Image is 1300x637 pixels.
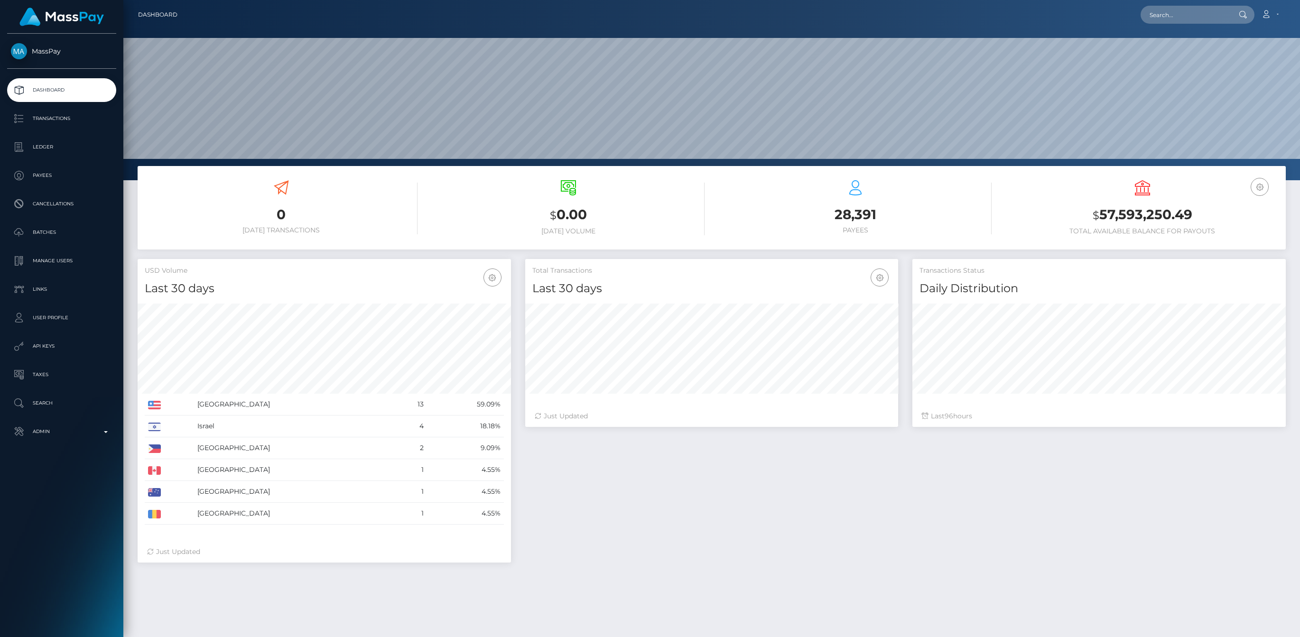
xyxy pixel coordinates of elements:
[138,5,177,25] a: Dashboard
[432,205,705,225] h3: 0.00
[427,481,504,503] td: 4.55%
[532,266,891,276] h5: Total Transactions
[11,368,112,382] p: Taxes
[19,8,104,26] img: MassPay Logo
[7,249,116,273] a: Manage Users
[7,221,116,244] a: Batches
[432,227,705,235] h6: [DATE] Volume
[145,205,418,224] h3: 0
[11,111,112,126] p: Transactions
[11,225,112,240] p: Batches
[1141,6,1230,24] input: Search...
[7,47,116,55] span: MassPay
[194,394,395,415] td: [GEOGRAPHIC_DATA]
[148,444,161,453] img: PH.png
[394,437,427,459] td: 2
[7,164,116,187] a: Payees
[194,481,395,503] td: [GEOGRAPHIC_DATA]
[427,415,504,437] td: 18.18%
[7,78,116,102] a: Dashboard
[11,254,112,268] p: Manage Users
[7,334,116,358] a: API Keys
[145,266,504,276] h5: USD Volume
[7,306,116,330] a: User Profile
[11,168,112,183] p: Payees
[147,547,501,557] div: Just Updated
[194,415,395,437] td: Israel
[535,411,889,421] div: Just Updated
[11,396,112,410] p: Search
[7,363,116,387] a: Taxes
[394,415,427,437] td: 4
[7,391,116,415] a: Search
[145,280,504,297] h4: Last 30 days
[719,226,992,234] h6: Payees
[919,266,1279,276] h5: Transactions Status
[148,423,161,431] img: IL.png
[11,140,112,154] p: Ledger
[11,197,112,211] p: Cancellations
[394,481,427,503] td: 1
[148,401,161,409] img: US.png
[919,280,1279,297] h4: Daily Distribution
[394,459,427,481] td: 1
[7,420,116,443] a: Admin
[922,411,1276,421] div: Last hours
[945,412,953,420] span: 96
[719,205,992,224] h3: 28,391
[427,503,504,525] td: 4.55%
[194,437,395,459] td: [GEOGRAPHIC_DATA]
[11,339,112,353] p: API Keys
[7,277,116,301] a: Links
[11,425,112,439] p: Admin
[394,394,427,415] td: 13
[532,280,891,297] h4: Last 30 days
[11,43,27,59] img: MassPay
[1093,209,1099,222] small: $
[11,83,112,97] p: Dashboard
[7,135,116,159] a: Ledger
[1006,205,1279,225] h3: 57,593,250.49
[11,311,112,325] p: User Profile
[1006,227,1279,235] h6: Total Available Balance for Payouts
[194,459,395,481] td: [GEOGRAPHIC_DATA]
[194,503,395,525] td: [GEOGRAPHIC_DATA]
[7,192,116,216] a: Cancellations
[427,459,504,481] td: 4.55%
[550,209,557,222] small: $
[145,226,418,234] h6: [DATE] Transactions
[148,466,161,475] img: CA.png
[11,282,112,296] p: Links
[148,488,161,497] img: AU.png
[394,503,427,525] td: 1
[148,510,161,518] img: RO.png
[427,394,504,415] td: 59.09%
[427,437,504,459] td: 9.09%
[7,107,116,130] a: Transactions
